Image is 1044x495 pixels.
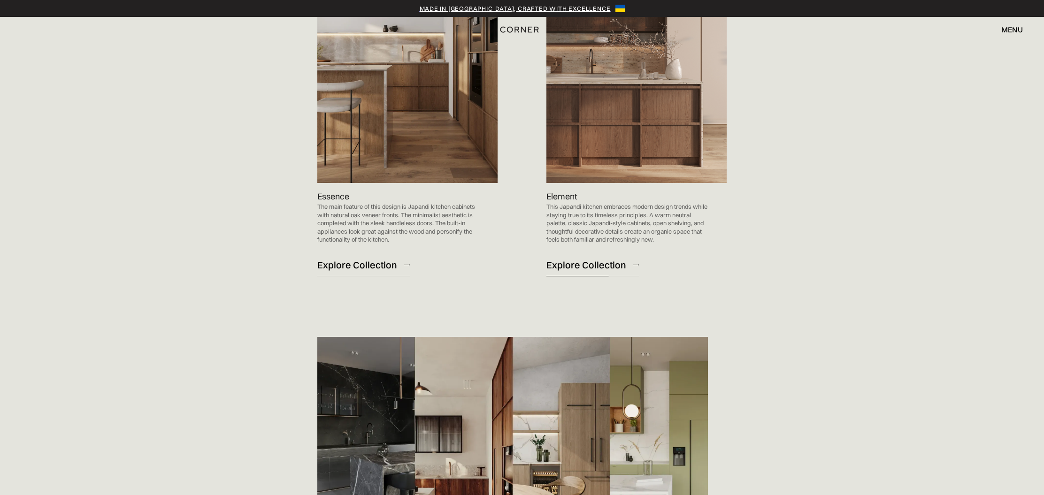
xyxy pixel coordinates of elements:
p: Element [546,190,577,203]
a: home [485,23,559,36]
div: Explore Collection [317,259,397,271]
p: This Japandi kitchen embraces modern design trends while staying true to its timeless principles.... [546,203,708,244]
div: menu [992,22,1023,38]
div: menu [1001,26,1023,33]
a: Explore Collection [546,253,639,276]
a: Explore Collection [317,253,410,276]
p: Essence [317,190,349,203]
div: Explore Collection [546,259,626,271]
p: The main feature of this design is Japandi kitchen cabinets with natural oak veneer fronts. The m... [317,203,479,244]
a: Made in [GEOGRAPHIC_DATA], crafted with excellence [420,4,611,13]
